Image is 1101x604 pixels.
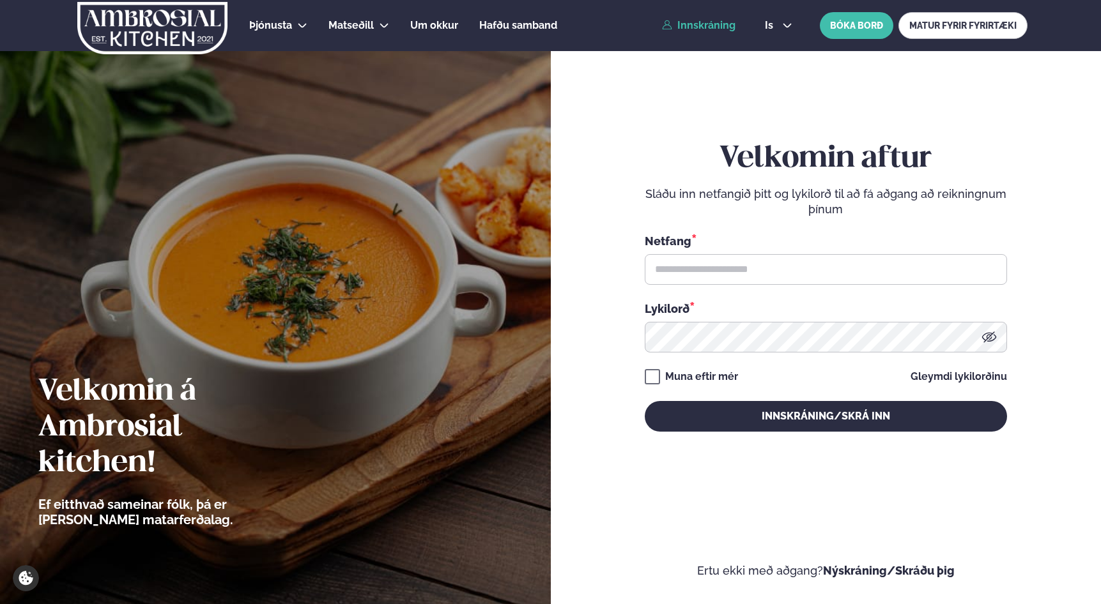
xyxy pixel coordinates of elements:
span: Matseðill [328,19,374,31]
h2: Velkomin aftur [645,141,1007,177]
a: Cookie settings [13,565,39,591]
button: is [755,20,803,31]
span: Þjónusta [249,19,292,31]
span: Um okkur [410,19,458,31]
span: Hafðu samband [479,19,557,31]
a: Innskráning [662,20,735,31]
p: Sláðu inn netfangið þitt og lykilorð til að fá aðgang að reikningnum þínum [645,186,1007,217]
a: Nýskráning/Skráðu þig [823,564,955,577]
h2: Velkomin á Ambrosial kitchen! [38,374,304,481]
a: Þjónusta [249,18,292,33]
p: Ef eitthvað sameinar fólk, þá er [PERSON_NAME] matarferðalag. [38,497,304,527]
img: logo [76,2,229,54]
a: Matseðill [328,18,374,33]
a: Um okkur [410,18,458,33]
button: BÓKA BORÐ [820,12,893,39]
div: Netfang [645,232,1007,249]
p: Ertu ekki með aðgang? [589,563,1063,578]
a: Hafðu samband [479,18,557,33]
button: Innskráning/Skrá inn [645,401,1007,432]
div: Lykilorð [645,300,1007,317]
a: MATUR FYRIR FYRIRTÆKI [898,12,1028,39]
span: is [765,20,777,31]
a: Gleymdi lykilorðinu [911,372,1007,382]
